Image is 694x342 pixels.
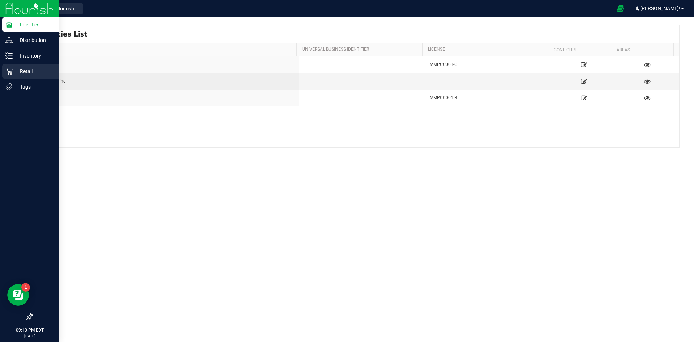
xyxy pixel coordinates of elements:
[13,36,56,45] p: Distribution
[430,94,548,101] div: MMPCC001-R
[7,284,29,306] iframe: Resource center
[21,283,30,292] iframe: Resource center unread badge
[37,61,294,68] div: Cultivation
[5,37,13,44] inline-svg: Distribution
[5,68,13,75] inline-svg: Retail
[3,333,56,339] p: [DATE]
[428,47,545,52] a: License
[5,21,13,28] inline-svg: Facilities
[13,51,56,60] p: Inventory
[611,43,673,56] th: Areas
[37,78,294,85] div: Manufacturing
[13,83,56,91] p: Tags
[633,5,680,11] span: Hi, [PERSON_NAME]!
[430,61,548,68] div: MMPCC001-G
[37,94,294,101] div: Retail
[38,47,294,52] a: Name
[13,20,56,29] p: Facilities
[13,67,56,76] p: Retail
[38,29,87,39] span: Facilities List
[302,47,419,52] a: Universal Business Identifier
[612,1,629,16] span: Open Ecommerce Menu
[548,43,611,56] th: Configure
[5,52,13,59] inline-svg: Inventory
[3,327,56,333] p: 09:10 PM EDT
[5,83,13,90] inline-svg: Tags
